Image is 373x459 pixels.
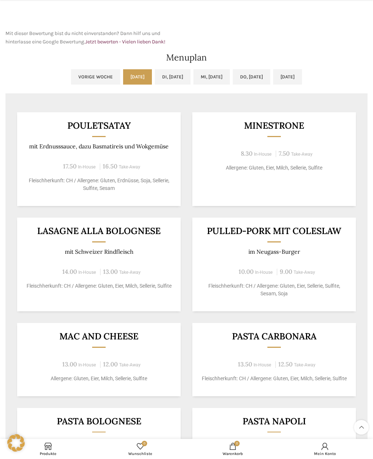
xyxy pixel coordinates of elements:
p: Allergene: Gluten, Eier, Milch, Sellerie, Sulfite [26,375,172,382]
span: 17.50 [63,162,76,170]
span: 12.50 [278,360,292,368]
h3: Pasta Napoli [201,417,347,426]
p: Fleischherkunft: CH / Allergene: Gluten, Erdnüsse, Soja, Sellerie, Sulfite, Sesam [26,177,172,192]
p: mit Erdnusssauce, dazu Basmatireis und Wokgemüse [26,143,172,150]
span: 12.00 [103,360,118,368]
span: Mein Konto [283,451,368,456]
a: [DATE] [273,69,302,85]
span: 16.50 [103,162,117,170]
span: In-House [78,164,96,170]
div: Meine Wunschliste [94,441,187,457]
span: 13.50 [238,360,252,368]
h3: Pouletsatay [26,121,172,130]
h3: Pulled-Pork mit Coleslaw [201,226,347,236]
span: Wunschliste [98,451,183,456]
a: Mi, [DATE] [193,69,230,85]
span: Take-Away [119,164,140,170]
span: In-House [78,362,96,367]
span: In-House [78,270,96,275]
h3: Minestrone [201,121,347,130]
a: Mein Konto [279,441,372,457]
span: 14.00 [62,268,77,276]
span: Warenkorb [190,451,275,456]
a: 0 Warenkorb [186,441,279,457]
span: 0 [142,441,147,446]
a: Do, [DATE] [233,69,270,85]
p: Fleischherkunft: CH / Allergene: Gluten, Eier, Milch, Sellerie, Sulfite [26,282,172,290]
span: Produkte [5,451,91,456]
p: Fleischherkunft: CH / Allergene: Gluten, Eier, Sellerie, Sulfite, Sesam, Soja [201,282,347,297]
a: Di, [DATE] [155,69,191,85]
a: [DATE] [123,69,152,85]
span: 7.50 [279,149,290,157]
p: im Neugass-Burger [201,248,347,255]
span: 10.00 [239,268,254,276]
span: 8.30 [241,149,252,157]
span: Take-Away [294,362,315,367]
a: Scroll to top button [354,420,369,435]
h3: LASAGNE ALLA BOLOGNESE [26,226,172,236]
p: Fleischherkunft: CH / Allergene: Gluten, Eier, Milch, Sellerie, Sulfite [201,375,347,382]
span: In-House [254,362,271,367]
p: mit Schweizer Rindfleisch [26,248,172,255]
span: Take-Away [291,152,313,157]
span: In-House [255,270,273,275]
h3: Pasta Bolognese [26,417,172,426]
a: Jetzt bewerten - Vielen lieben Dank! [85,39,165,45]
span: Take-Away [294,270,315,275]
span: In-House [254,152,272,157]
span: Take-Away [119,362,141,367]
h3: Mac and Cheese [26,332,172,341]
p: Mit dieser Bewertung bist du nicht einverstanden? Dann hilf uns und hinterlasse eine Google Bewer... [5,30,183,46]
a: Produkte [2,441,94,457]
h3: Pasta Carbonara [201,332,347,341]
a: 0 Wunschliste [94,441,187,457]
span: 9.00 [280,268,292,276]
span: 0 [234,441,240,446]
span: 13.00 [103,268,118,276]
a: Vorige Woche [71,69,120,85]
span: Take-Away [119,270,141,275]
div: My cart [186,441,279,457]
p: Allergene: Gluten, Eier, Milch, Sellerie, Sulfite [201,164,347,172]
span: 13.00 [62,360,77,368]
h2: Menuplan [5,53,368,62]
